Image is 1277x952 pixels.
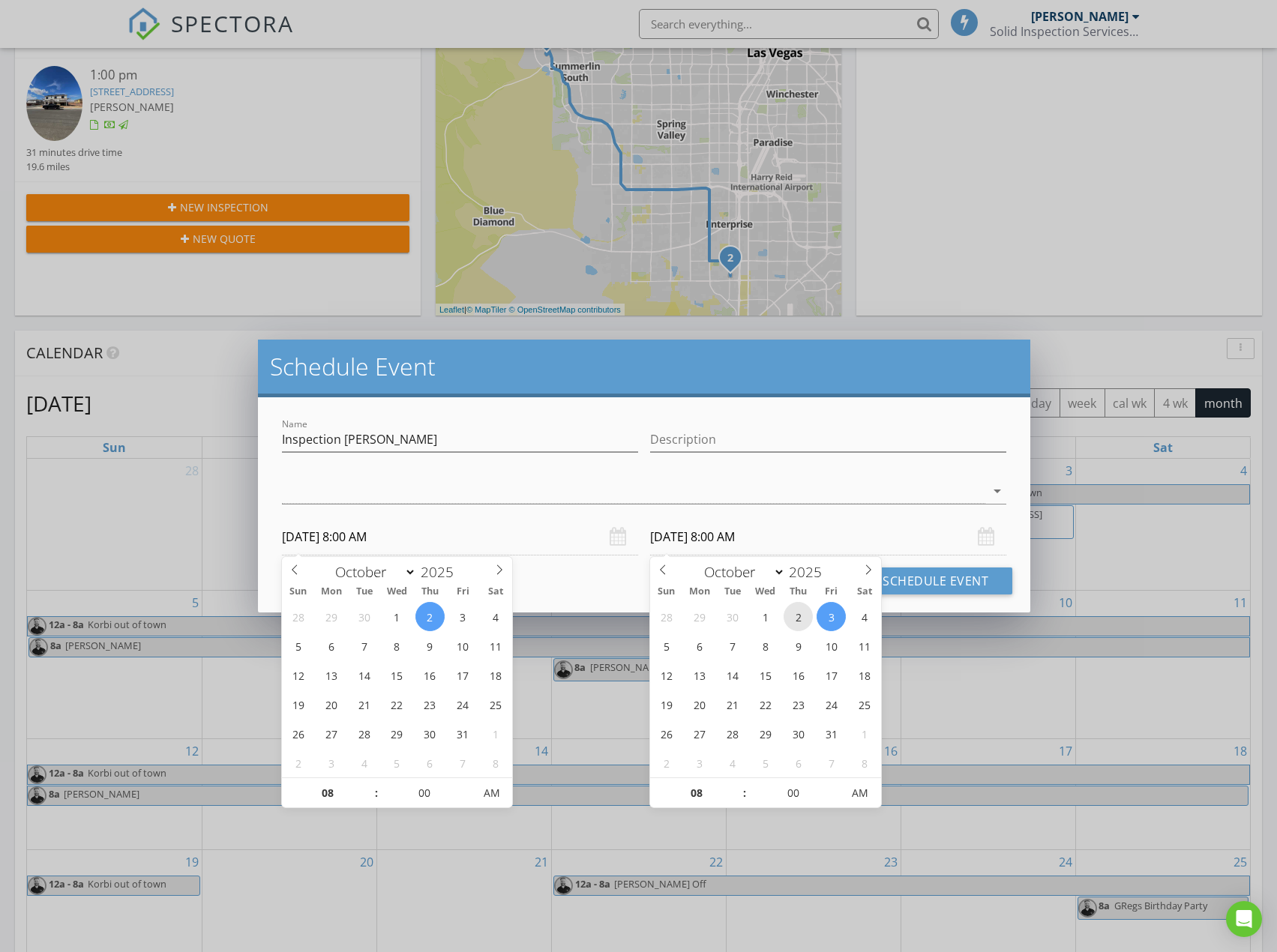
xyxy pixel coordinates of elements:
[448,748,478,777] span: November 7, 2025
[751,690,780,719] span: October 22, 2025
[650,519,1006,555] input: Select date
[481,631,511,660] span: October 11, 2025
[283,748,313,777] span: November 2, 2025
[785,562,835,582] input: Year
[685,602,714,631] span: September 29, 2025
[481,602,511,631] span: October 4, 2025
[749,587,782,597] span: Wed
[414,587,447,597] span: Thu
[270,352,1019,382] h2: Schedule Event
[480,587,513,597] span: Sat
[349,631,379,660] span: October 7, 2025
[751,631,780,660] span: October 8, 2025
[784,690,813,719] span: October 23, 2025
[850,719,879,748] span: November 1, 2025
[316,748,346,777] span: November 3, 2025
[817,660,846,690] span: October 17, 2025
[481,660,511,690] span: October 18, 2025
[349,602,379,631] span: September 30, 2025
[481,748,511,777] span: November 8, 2025
[988,482,1006,500] i: arrow_drop_down
[782,587,815,597] span: Thu
[316,602,346,631] span: September 29, 2025
[283,719,313,748] span: October 26, 2025
[382,602,412,631] span: October 1, 2025
[839,778,880,808] span: Click to toggle
[784,602,813,631] span: October 2, 2025
[718,690,747,719] span: October 21, 2025
[652,719,681,748] span: October 26, 2025
[850,690,879,719] span: October 25, 2025
[349,690,379,719] span: October 21, 2025
[481,719,511,748] span: November 1, 2025
[283,660,313,690] span: October 12, 2025
[685,631,714,660] span: October 6, 2025
[282,519,638,555] input: Select date
[784,660,813,690] span: October 16, 2025
[448,631,478,660] span: October 10, 2025
[415,748,445,777] span: November 6, 2025
[652,660,681,690] span: October 12, 2025
[448,690,478,719] span: October 24, 2025
[349,660,379,690] span: October 14, 2025
[316,631,346,660] span: October 6, 2025
[382,660,412,690] span: October 15, 2025
[850,660,879,690] span: October 18, 2025
[751,748,780,777] span: November 5, 2025
[850,748,879,777] span: November 8, 2025
[415,690,445,719] span: October 23, 2025
[685,690,714,719] span: October 20, 2025
[416,562,466,582] input: Year
[650,587,683,597] span: Sun
[859,567,1012,594] button: Schedule Event
[784,748,813,777] span: November 6, 2025
[283,690,313,719] span: October 19, 2025
[447,587,480,597] span: Fri
[415,660,445,690] span: October 16, 2025
[784,719,813,748] span: October 30, 2025
[685,660,714,690] span: October 13, 2025
[349,748,379,777] span: November 4, 2025
[415,631,445,660] span: October 9, 2025
[683,587,716,597] span: Mon
[751,602,780,631] span: October 1, 2025
[415,602,445,631] span: October 2, 2025
[448,719,478,748] span: October 31, 2025
[718,748,747,777] span: November 4, 2025
[815,587,848,597] span: Fri
[282,587,315,597] span: Sun
[448,602,478,631] span: October 3, 2025
[850,631,879,660] span: October 11, 2025
[718,660,747,690] span: October 14, 2025
[817,631,846,660] span: October 10, 2025
[817,719,846,748] span: October 31, 2025
[315,587,348,597] span: Mon
[848,587,881,597] span: Sat
[471,778,512,808] span: Click to toggle
[374,778,379,808] span: :
[718,602,747,631] span: September 30, 2025
[316,719,346,748] span: October 27, 2025
[784,631,813,660] span: October 9, 2025
[652,631,681,660] span: October 5, 2025
[716,587,749,597] span: Tue
[382,719,412,748] span: October 29, 2025
[742,778,747,808] span: :
[652,602,681,631] span: September 28, 2025
[751,719,780,748] span: October 29, 2025
[349,719,379,748] span: October 28, 2025
[415,719,445,748] span: October 30, 2025
[817,602,846,631] span: October 3, 2025
[381,587,414,597] span: Wed
[817,748,846,777] span: November 7, 2025
[718,631,747,660] span: October 7, 2025
[382,631,412,660] span: October 8, 2025
[652,690,681,719] span: October 19, 2025
[283,602,313,631] span: September 28, 2025
[283,631,313,660] span: October 5, 2025
[1226,901,1262,937] div: Open Intercom Messenger
[316,660,346,690] span: October 13, 2025
[718,719,747,748] span: October 28, 2025
[348,587,381,597] span: Tue
[382,690,412,719] span: October 22, 2025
